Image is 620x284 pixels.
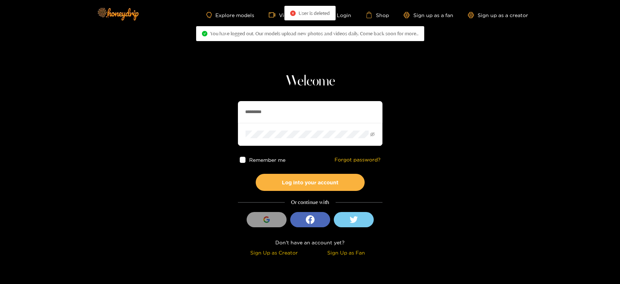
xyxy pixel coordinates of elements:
[256,174,365,191] button: Log into your account
[468,12,528,18] a: Sign up as a creator
[240,248,308,257] div: Sign Up as Creator
[269,12,312,18] a: Video Shorts
[238,73,382,90] h1: Welcome
[335,157,381,163] a: Forgot password?
[249,157,285,163] span: Remember me
[404,12,453,18] a: Sign up as a fan
[238,238,382,247] div: Don't have an account yet?
[299,10,330,16] span: User is deleted
[290,11,296,16] span: close-circle
[210,31,418,36] span: You have logged out. Our models upload new photos and videos daily. Come back soon for more..
[202,31,207,36] span: check-circle
[366,12,389,18] a: Shop
[326,12,351,18] a: Login
[312,248,381,257] div: Sign Up as Fan
[269,12,279,18] span: video-camera
[370,132,375,137] span: eye-invisible
[238,198,382,207] div: Or continue with
[206,12,254,18] a: Explore models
